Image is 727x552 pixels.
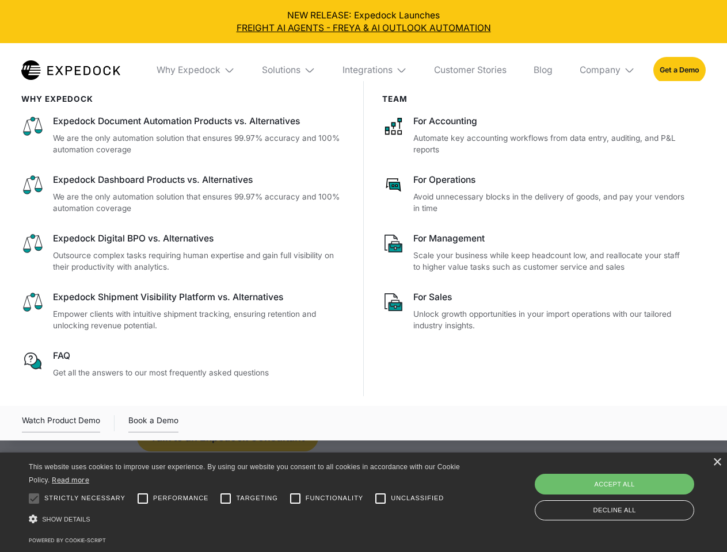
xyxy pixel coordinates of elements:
div: Solutions [262,64,300,76]
div: Solutions [253,43,325,97]
a: open lightbox [22,414,100,432]
div: Company [570,43,644,97]
a: For AccountingAutomate key accounting workflows from data entry, auditing, and P&L reports [382,115,688,156]
div: For Operations [413,174,687,186]
p: We are the only automation solution that ensures 99.97% accuracy and 100% automation coverage [53,132,345,156]
div: For Accounting [413,115,687,128]
p: Avoid unnecessary blocks in the delivery of goods, and pay your vendors in time [413,191,687,214]
div: Expedock Digital BPO vs. Alternatives [53,232,345,245]
a: Read more [52,476,89,484]
div: Expedock Document Automation Products vs. Alternatives [53,115,345,128]
a: For OperationsAvoid unnecessary blocks in the delivery of goods, and pay your vendors in time [382,174,688,214]
div: Why Expedock [147,43,244,97]
div: Integrations [342,64,393,76]
a: Expedock Shipment Visibility Platform vs. AlternativesEmpower clients with intuitive shipment tra... [21,291,345,332]
a: Get a Demo [653,57,706,83]
div: Why Expedock [157,64,220,76]
a: Powered by cookie-script [29,537,106,543]
div: NEW RELEASE: Expedock Launches [9,9,718,34]
a: FREIGHT AI AGENTS - FREYA & AI OUTLOOK AUTOMATION [9,22,718,34]
div: Expedock Dashboard Products vs. Alternatives [53,174,345,186]
p: Unlock growth opportunities in your import operations with our tailored industry insights. [413,308,687,332]
p: Outsource complex tasks requiring human expertise and gain full visibility on their productivity ... [53,250,345,273]
a: For ManagementScale your business while keep headcount low, and reallocate your staff to higher v... [382,232,688,273]
div: FAQ [53,350,345,362]
span: Targeting [236,493,277,503]
span: Show details [42,516,90,523]
div: Watch Product Demo [22,414,100,432]
span: Strictly necessary [44,493,125,503]
a: FAQGet all the answers to our most frequently asked questions [21,350,345,378]
p: Get all the answers to our most frequently asked questions [53,367,345,379]
a: Expedock Document Automation Products vs. AlternativesWe are the only automation solution that en... [21,115,345,156]
div: Company [580,64,621,76]
span: Functionality [306,493,363,503]
div: Expedock Shipment Visibility Platform vs. Alternatives [53,291,345,304]
p: We are the only automation solution that ensures 99.97% accuracy and 100% automation coverage [53,191,345,214]
p: Empower clients with intuitive shipment tracking, ensuring retention and unlocking revenue potent... [53,308,345,332]
a: For SalesUnlock growth opportunities in your import operations with our tailored industry insights. [382,291,688,332]
span: Unclassified [391,493,444,503]
div: Team [382,94,688,103]
a: Book a Demo [128,414,178,432]
iframe: Chat Widget [535,428,727,552]
a: Customer Stories [425,43,515,97]
a: Expedock Digital BPO vs. AlternativesOutsource complex tasks requiring human expertise and gain f... [21,232,345,273]
span: Performance [153,493,209,503]
a: Blog [524,43,561,97]
p: Scale your business while keep headcount low, and reallocate your staff to higher value tasks suc... [413,250,687,273]
span: This website uses cookies to improve user experience. By using our website you consent to all coo... [29,463,460,484]
div: WHy Expedock [21,94,345,103]
p: Automate key accounting workflows from data entry, auditing, and P&L reports [413,132,687,156]
div: For Sales [413,291,687,304]
a: Expedock Dashboard Products vs. AlternativesWe are the only automation solution that ensures 99.9... [21,174,345,214]
div: Show details [29,512,464,527]
div: For Management [413,232,687,245]
div: Integrations [333,43,416,97]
